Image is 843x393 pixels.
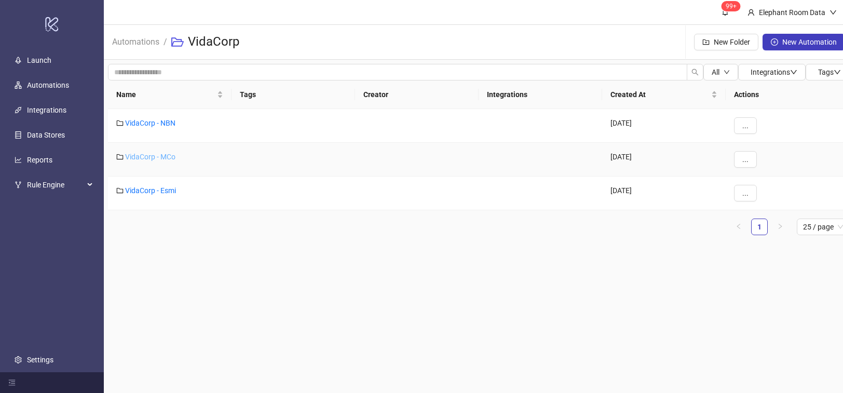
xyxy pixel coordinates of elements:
[188,34,239,50] h3: VidaCorp
[722,8,729,16] span: bell
[116,187,124,194] span: folder
[116,153,124,160] span: folder
[702,38,710,46] span: folder-add
[738,64,806,80] button: Integrationsdown
[27,82,69,90] a: Automations
[479,80,602,109] th: Integrations
[602,109,726,143] div: [DATE]
[125,119,175,127] a: VidaCorp - NBN
[712,68,719,76] span: All
[355,80,479,109] th: Creator
[803,219,843,235] span: 25 / page
[171,36,184,48] span: folder-open
[751,219,768,235] li: 1
[8,379,16,386] span: menu-fold
[116,89,215,100] span: Name
[602,177,726,210] div: [DATE]
[771,38,778,46] span: plus-circle
[730,219,747,235] li: Previous Page
[734,117,757,134] button: ...
[116,119,124,127] span: folder
[27,175,84,196] span: Rule Engine
[724,69,730,75] span: down
[714,38,750,46] span: New Folder
[610,89,709,100] span: Created At
[777,223,783,229] span: right
[27,131,65,140] a: Data Stores
[755,7,830,18] div: Elephant Room Data
[110,35,161,47] a: Automations
[772,219,788,235] button: right
[703,64,738,80] button: Alldown
[232,80,355,109] th: Tags
[694,34,758,50] button: New Folder
[27,106,66,115] a: Integrations
[742,189,749,197] span: ...
[27,57,51,65] a: Launch
[164,25,167,59] li: /
[736,223,742,229] span: left
[15,182,22,189] span: fork
[734,151,757,168] button: ...
[751,68,797,76] span: Integrations
[602,143,726,177] div: [DATE]
[772,219,788,235] li: Next Page
[734,185,757,201] button: ...
[834,69,841,76] span: down
[602,80,726,109] th: Created At
[730,219,747,235] button: left
[27,356,53,364] a: Settings
[108,80,232,109] th: Name
[691,69,699,76] span: search
[742,155,749,164] span: ...
[790,69,797,76] span: down
[742,121,749,130] span: ...
[125,186,176,195] a: VidaCorp - Esmi
[747,9,755,16] span: user
[27,156,52,165] a: Reports
[830,9,837,16] span: down
[752,219,767,235] a: 1
[722,1,741,11] sup: 1765
[782,38,837,46] span: New Automation
[818,68,841,76] span: Tags
[125,153,175,161] a: VidaCorp - MCo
